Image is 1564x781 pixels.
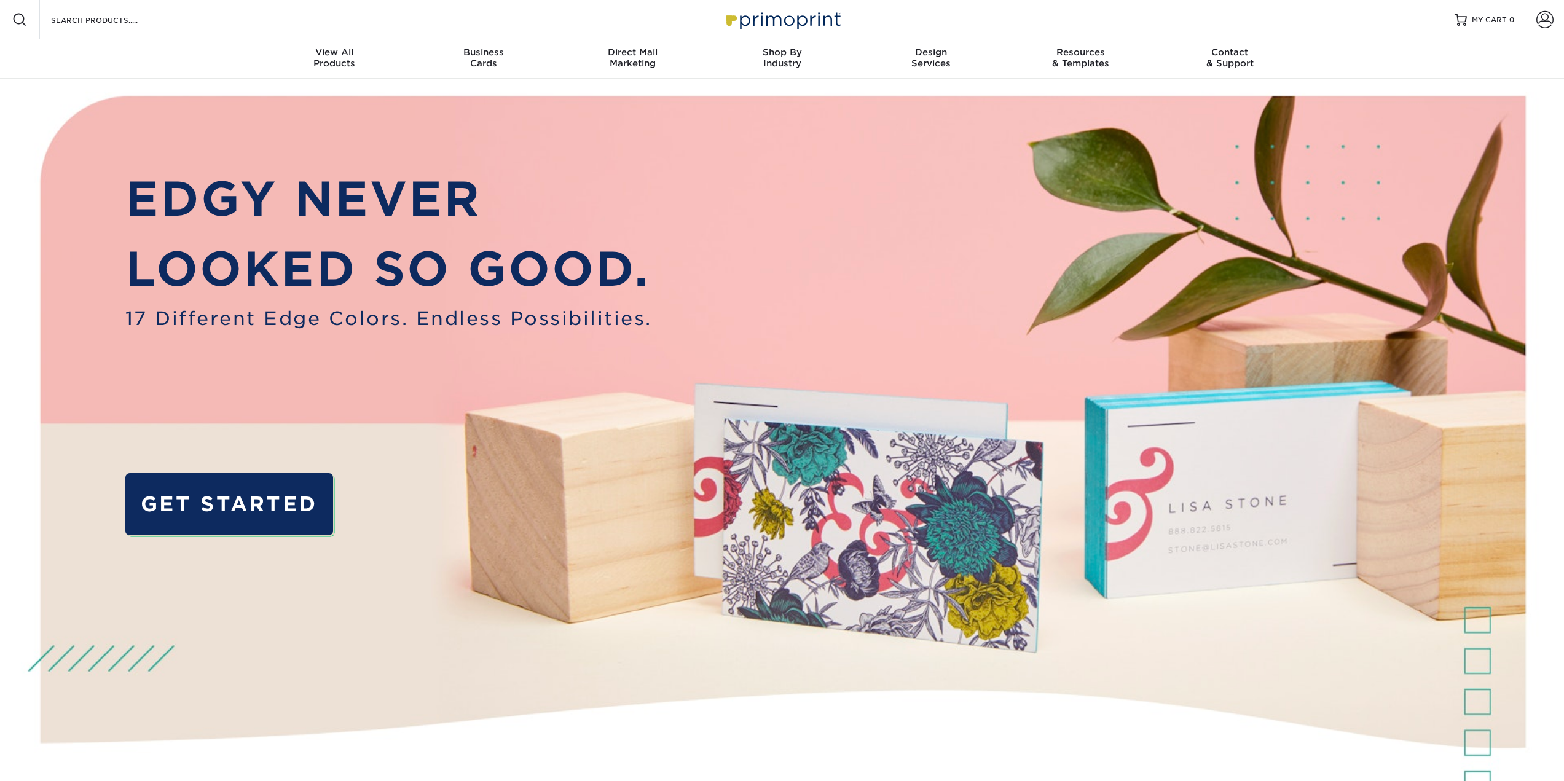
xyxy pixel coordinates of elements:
span: View All [260,47,409,58]
a: Contact& Support [1155,39,1305,79]
a: Shop ByIndustry [707,39,857,79]
span: Contact [1155,47,1305,58]
p: LOOKED SO GOOD. [125,234,652,305]
div: Cards [409,47,558,69]
a: DesignServices [857,39,1006,79]
div: Services [857,47,1006,69]
div: Marketing [558,47,707,69]
a: BusinessCards [409,39,558,79]
span: 17 Different Edge Colors. Endless Possibilities. [125,305,652,333]
a: GET STARTED [125,473,333,535]
a: View AllProducts [260,39,409,79]
div: Industry [707,47,857,69]
a: Resources& Templates [1006,39,1155,79]
span: Business [409,47,558,58]
div: Products [260,47,409,69]
input: SEARCH PRODUCTS..... [50,12,170,27]
a: Direct MailMarketing [558,39,707,79]
span: Design [857,47,1006,58]
span: Direct Mail [558,47,707,58]
span: MY CART [1472,15,1507,25]
span: Resources [1006,47,1155,58]
span: Shop By [707,47,857,58]
div: & Templates [1006,47,1155,69]
span: 0 [1509,15,1515,24]
div: & Support [1155,47,1305,69]
img: Primoprint [721,6,844,33]
p: EDGY NEVER [125,164,652,235]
